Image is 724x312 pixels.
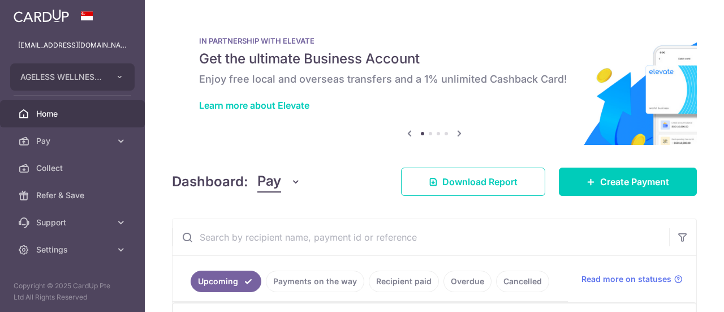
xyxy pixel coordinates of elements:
a: Overdue [443,271,492,292]
span: Help [25,8,49,18]
p: [EMAIL_ADDRESS][DOMAIN_NAME] [18,40,127,51]
img: CardUp [14,9,69,23]
span: Collect [36,163,111,174]
span: AGELESS WELLNESS PTE. LTD. [20,71,104,83]
span: Read more on statuses [581,273,671,285]
a: Read more on statuses [581,273,683,285]
a: Learn more about Elevate [199,100,309,111]
p: IN PARTNERSHIP WITH ELEVATE [199,36,670,45]
span: Home [36,108,111,119]
a: Payments on the way [266,271,364,292]
span: Settings [36,244,111,255]
span: Support [36,217,111,228]
span: Download Report [442,175,518,189]
a: Upcoming [191,271,261,292]
button: Pay [257,171,301,193]
h6: Enjoy free local and overseas transfers and a 1% unlimited Cashback Card! [199,72,670,86]
h5: Get the ultimate Business Account [199,50,670,68]
a: Download Report [401,168,545,196]
span: Refer & Save [36,190,111,201]
input: Search by recipient name, payment id or reference [173,219,669,255]
a: Cancelled [496,271,549,292]
a: Recipient paid [369,271,439,292]
img: Renovation banner [172,18,697,145]
a: Create Payment [559,168,697,196]
span: Pay [257,171,281,193]
span: Create Payment [600,175,669,189]
h4: Dashboard: [172,172,248,192]
button: AGELESS WELLNESS PTE. LTD. [10,63,135,91]
span: Pay [36,135,111,147]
